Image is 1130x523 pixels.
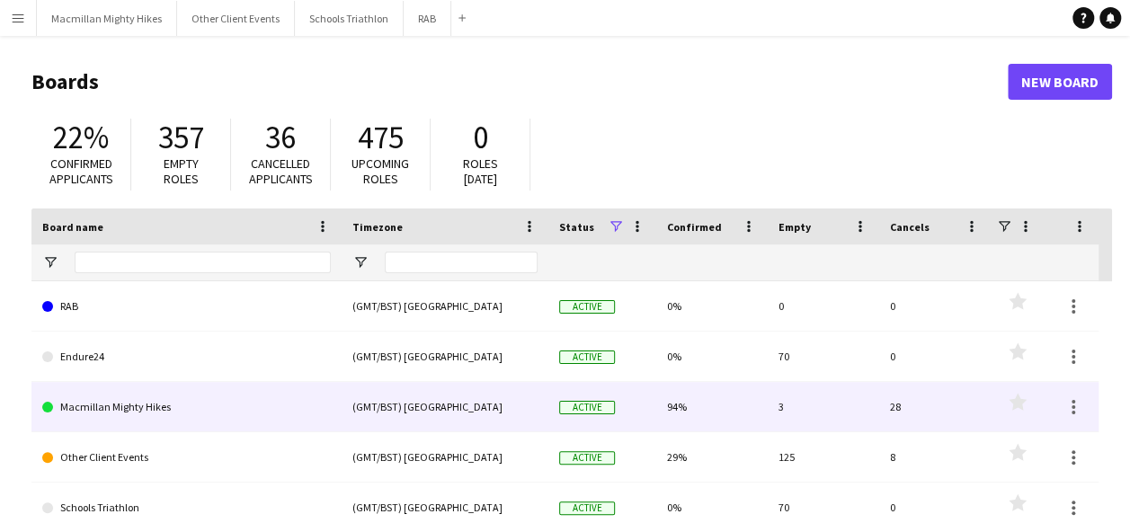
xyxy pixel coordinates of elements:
[1008,64,1112,100] a: New Board
[879,382,991,431] div: 28
[164,155,199,187] span: Empty roles
[656,281,768,331] div: 0%
[295,1,404,36] button: Schools Triathlon
[404,1,451,36] button: RAB
[559,220,594,234] span: Status
[879,332,991,381] div: 0
[342,382,548,431] div: (GMT/BST) [GEOGRAPHIC_DATA]
[656,332,768,381] div: 0%
[342,332,548,381] div: (GMT/BST) [GEOGRAPHIC_DATA]
[559,451,615,465] span: Active
[559,300,615,314] span: Active
[342,432,548,482] div: (GMT/BST) [GEOGRAPHIC_DATA]
[768,332,879,381] div: 70
[75,252,331,273] input: Board name Filter Input
[53,118,109,157] span: 22%
[559,401,615,414] span: Active
[358,118,404,157] span: 475
[31,68,1008,95] h1: Boards
[42,281,331,332] a: RAB
[559,501,615,515] span: Active
[879,281,991,331] div: 0
[768,281,879,331] div: 0
[352,220,403,234] span: Timezone
[265,118,296,157] span: 36
[42,382,331,432] a: Macmillan Mighty Hikes
[42,432,331,483] a: Other Client Events
[656,382,768,431] div: 94%
[779,220,811,234] span: Empty
[879,432,991,482] div: 8
[667,220,722,234] span: Confirmed
[890,220,930,234] span: Cancels
[158,118,204,157] span: 357
[351,155,409,187] span: Upcoming roles
[49,155,113,187] span: Confirmed applicants
[463,155,498,187] span: Roles [DATE]
[177,1,295,36] button: Other Client Events
[42,332,331,382] a: Endure24
[42,220,103,234] span: Board name
[342,281,548,331] div: (GMT/BST) [GEOGRAPHIC_DATA]
[656,432,768,482] div: 29%
[42,254,58,270] button: Open Filter Menu
[559,350,615,364] span: Active
[385,252,538,273] input: Timezone Filter Input
[37,1,177,36] button: Macmillan Mighty Hikes
[249,155,313,187] span: Cancelled applicants
[768,382,879,431] div: 3
[473,118,488,157] span: 0
[352,254,369,270] button: Open Filter Menu
[768,432,879,482] div: 125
